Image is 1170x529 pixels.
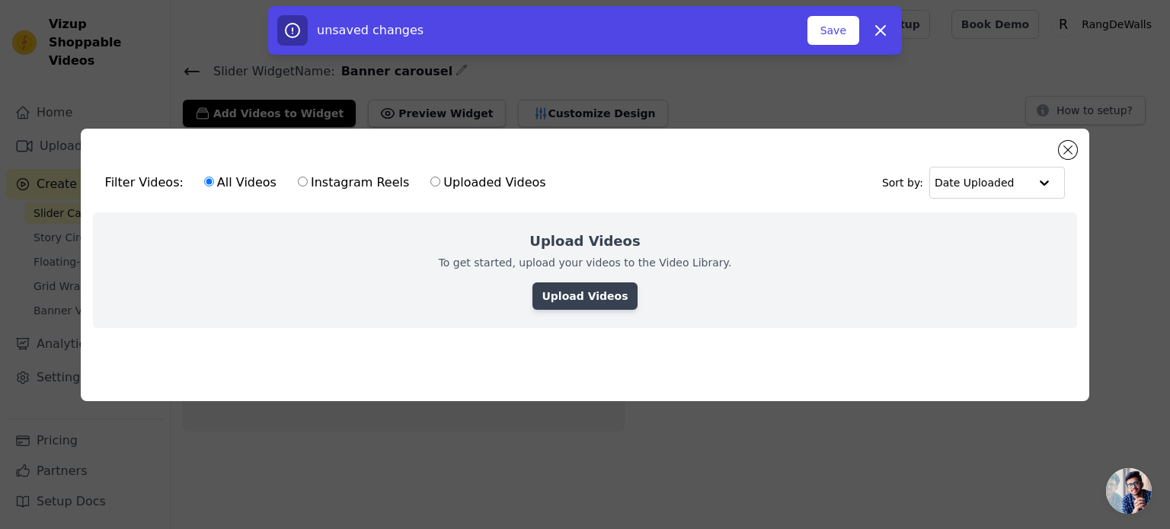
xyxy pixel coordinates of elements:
span: unsaved changes [317,23,424,37]
button: Close modal [1059,141,1077,159]
button: Save [807,16,859,45]
label: Uploaded Videos [430,173,546,193]
h2: Upload Videos [529,231,640,252]
div: Sort by: [882,167,1066,199]
a: Upload Videos [532,282,637,310]
label: All Videos [203,173,277,193]
a: Open chat [1106,468,1152,514]
p: To get started, upload your videos to the Video Library. [439,255,732,270]
div: Filter Videos: [105,165,555,200]
label: Instagram Reels [297,173,410,193]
